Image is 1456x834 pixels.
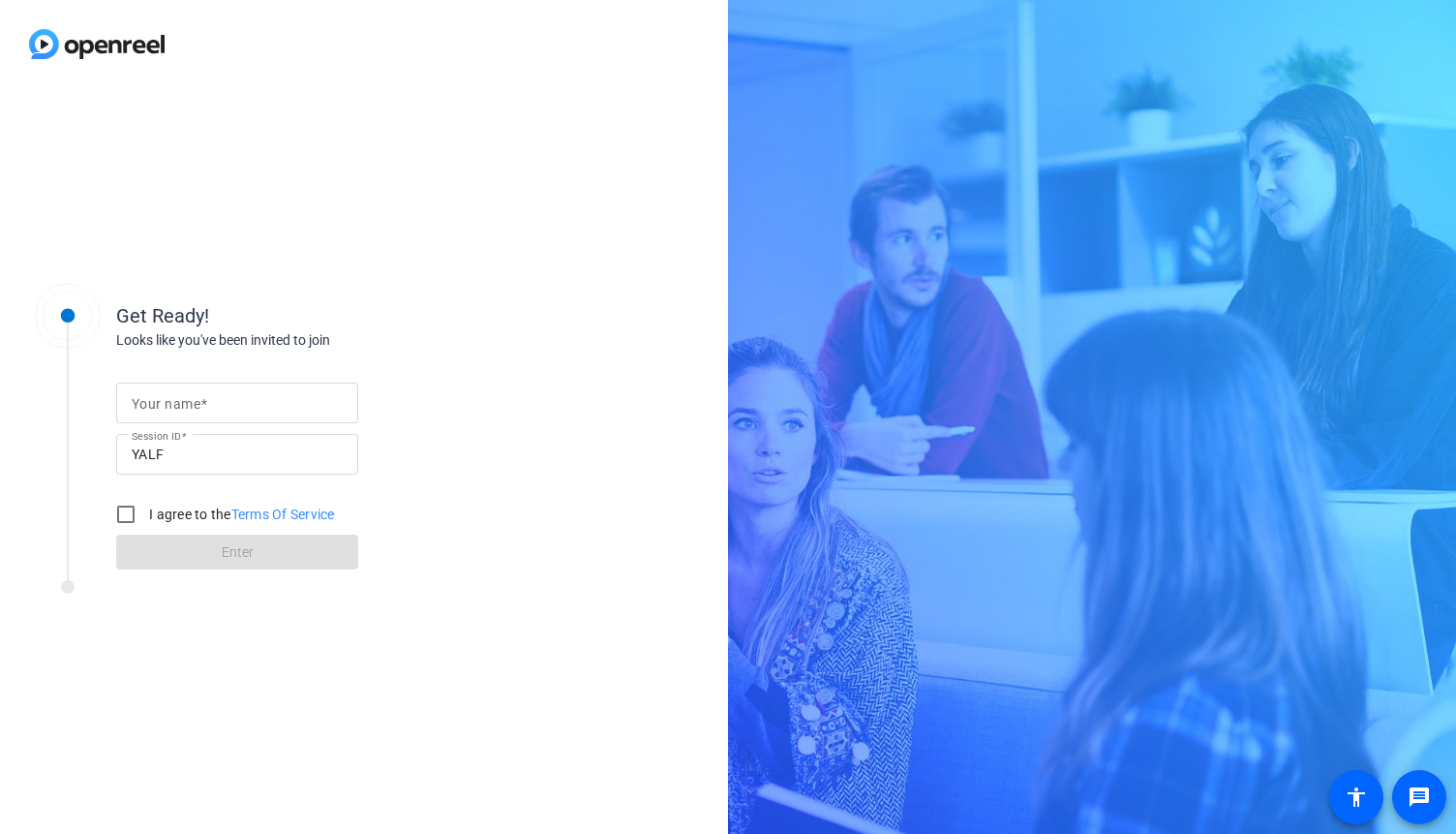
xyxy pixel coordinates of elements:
[132,430,181,442] mat-label: Session ID
[231,507,335,522] a: Terms Of Service
[116,301,503,330] div: Get Ready!
[1345,786,1368,809] mat-icon: accessibility
[145,505,335,524] label: I agree to the
[132,396,200,412] mat-label: Your name
[116,330,503,351] div: Looks like you've been invited to join
[1408,786,1431,809] mat-icon: message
